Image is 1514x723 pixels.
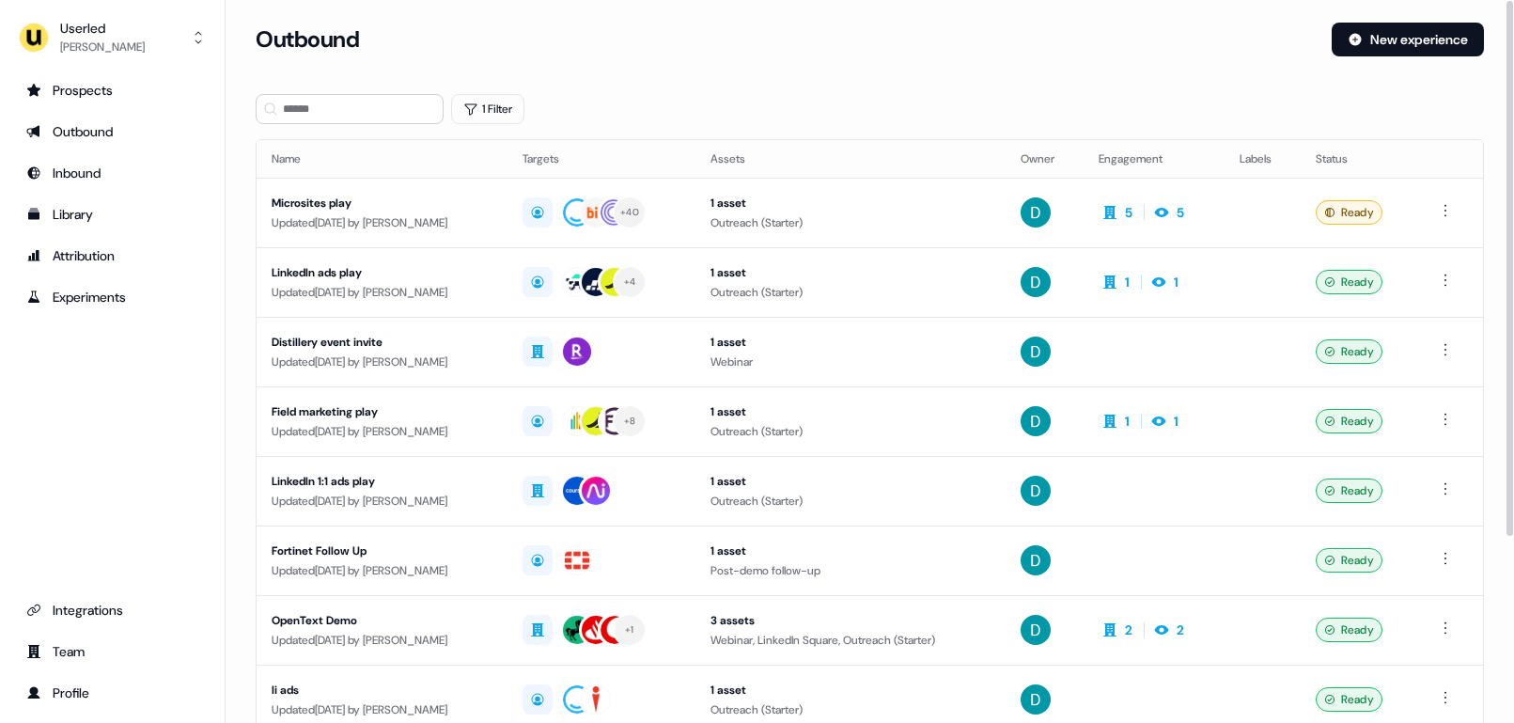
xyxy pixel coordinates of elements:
div: Outreach (Starter) [710,492,991,511]
div: Updated [DATE] by [PERSON_NAME] [272,283,492,302]
div: 1 asset [710,542,991,560]
div: OpenText Demo [272,611,492,630]
a: Go to team [15,637,210,667]
div: 3 assets [710,611,991,630]
div: Outreach (Starter) [710,213,991,232]
div: Distillery event invite [272,333,492,352]
div: 2 [1177,621,1184,639]
img: David [1021,337,1051,367]
div: li ads [272,681,492,699]
div: Updated [DATE] by [PERSON_NAME] [272,631,492,650]
div: 1 asset [710,263,991,282]
th: Targets [507,140,695,178]
div: Webinar [710,353,991,371]
div: Field marketing play [272,402,492,421]
div: 2 [1125,621,1132,639]
div: Library [26,205,198,224]
div: Experiments [26,288,198,306]
th: Name [257,140,507,178]
div: 5 [1125,203,1132,222]
div: Updated [DATE] by [PERSON_NAME] [272,422,492,441]
span: Ready [1341,621,1375,639]
div: Updated [DATE] by [PERSON_NAME] [272,561,492,580]
button: 1 Filter [451,94,524,124]
div: LinkedIn ads play [272,263,492,282]
img: David [1021,476,1051,506]
div: Prospects [26,81,198,100]
div: Post-demo follow-up [710,561,991,580]
div: Inbound [26,164,198,182]
div: Outreach (Starter) [710,422,991,441]
div: 5 [1177,203,1184,222]
img: David [1021,615,1051,645]
a: Go to profile [15,678,210,708]
div: Userled [60,19,145,38]
img: David [1021,197,1051,228]
th: Owner [1006,140,1084,178]
div: 1 [1125,273,1130,291]
button: New experience [1332,23,1484,56]
span: Ready [1341,412,1375,431]
div: 1 asset [710,194,991,212]
h3: Outbound [256,25,359,54]
button: Userled[PERSON_NAME] [15,15,210,60]
div: 1 asset [710,681,991,699]
div: 1 asset [710,402,991,421]
th: Labels [1225,140,1300,178]
span: Ready [1341,690,1375,709]
div: Updated [DATE] by [PERSON_NAME] [272,492,492,511]
span: Ready [1341,203,1375,222]
a: Go to attribution [15,241,210,271]
a: Go to prospects [15,75,210,105]
div: Updated [DATE] by [PERSON_NAME] [272,213,492,232]
th: Engagement [1084,140,1225,178]
img: David [1021,267,1051,297]
div: 1 asset [710,472,991,491]
div: Webinar, LinkedIn Square, Outreach (Starter) [710,631,991,650]
div: Outbound [26,122,198,141]
img: David [1021,545,1051,575]
span: Ready [1341,342,1375,361]
span: Ready [1341,273,1375,291]
a: Go to Inbound [15,158,210,188]
a: Go to experiments [15,282,210,312]
div: LinkedIn 1:1 ads play [272,472,492,491]
div: Fortinet Follow Up [272,542,492,560]
div: 1 [1125,412,1130,431]
div: 1 asset [710,333,991,352]
div: Team [26,642,198,661]
a: Go to outbound experience [15,117,210,147]
div: 1 [1174,412,1178,431]
div: Updated [DATE] by [PERSON_NAME] [272,700,492,719]
div: Attribution [26,246,198,265]
div: [PERSON_NAME] [60,38,145,56]
img: David [1021,684,1051,715]
span: Ready [1341,481,1375,500]
div: Profile [26,684,198,702]
div: + 1 [625,621,634,638]
th: Status [1301,140,1419,178]
th: Assets [695,140,1006,178]
div: Microsites play [272,194,492,212]
div: Outreach (Starter) [710,283,991,302]
div: + 8 [624,413,636,430]
a: Go to templates [15,199,210,229]
a: Go to integrations [15,595,210,625]
div: 1 [1174,273,1178,291]
div: Integrations [26,601,198,620]
div: Outreach (Starter) [710,700,991,719]
span: Ready [1341,551,1375,570]
div: + 4 [624,274,636,291]
div: + 40 [620,204,639,221]
img: David [1021,406,1051,436]
div: Updated [DATE] by [PERSON_NAME] [272,353,492,371]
